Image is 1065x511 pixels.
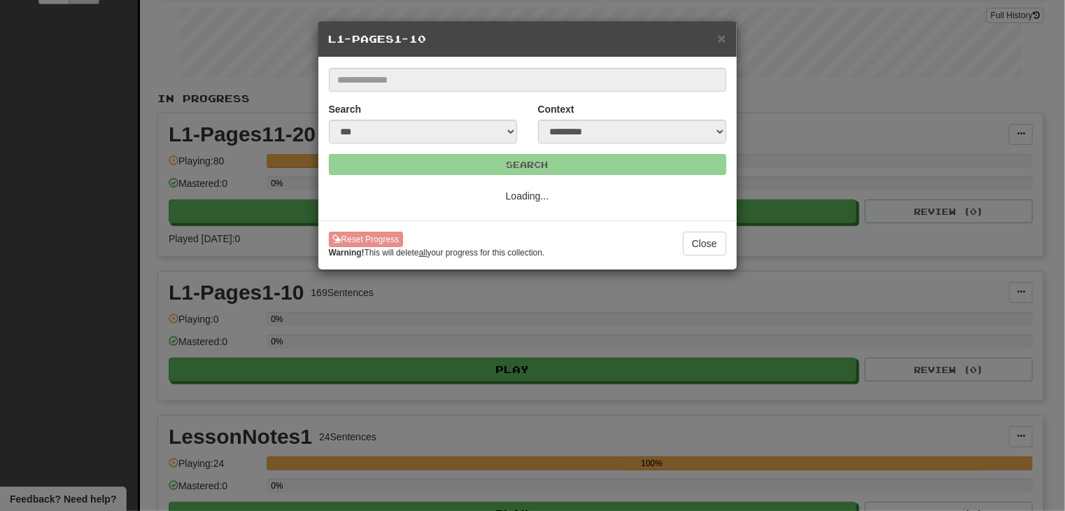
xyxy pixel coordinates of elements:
label: Search [329,102,362,116]
u: all [419,248,428,258]
button: Close [717,31,726,45]
span: × [717,30,726,46]
h5: L1-Pages1-10 [329,32,726,46]
strong: Warning! [329,248,365,258]
button: Reset Progress [329,232,404,247]
label: Context [538,102,574,116]
button: Close [683,232,726,255]
p: Loading... [329,189,726,203]
button: Search [329,154,726,175]
small: This will delete your progress for this collection. [329,247,545,259]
